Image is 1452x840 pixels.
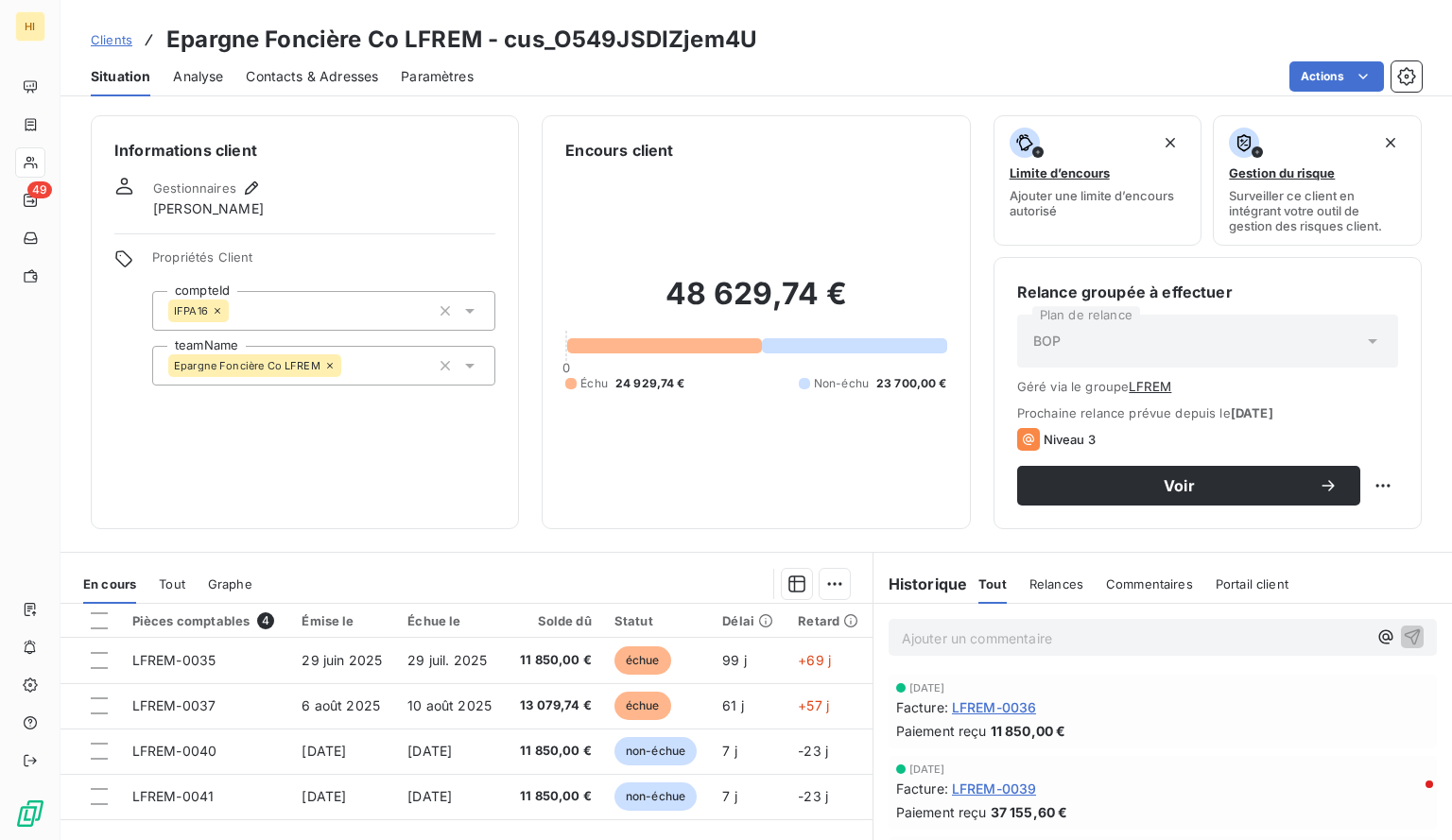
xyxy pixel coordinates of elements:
span: 24 929,74 € [615,375,685,392]
span: 23 700,00 € [876,375,947,392]
img: Logo LeanPay [15,798,45,829]
span: 61 j [722,697,744,713]
span: BOP [1033,332,1061,351]
span: 37 155,60 € [991,802,1068,822]
span: Analyse [173,67,223,86]
button: Voir [1017,466,1360,506]
span: 0 [562,360,570,375]
div: Émise le [302,613,385,628]
button: Gestion du risqueSurveiller ce client en intégrant votre outil de gestion des risques client. [1213,115,1422,246]
h2: 48 629,74 € [565,275,946,332]
div: Pièces comptables [132,612,280,629]
span: [DATE] [909,763,945,775]
span: Surveiller ce client en intégrant votre outil de gestion des risques client. [1229,188,1406,233]
span: Clients [91,32,132,47]
span: -23 j [798,788,828,804]
span: échue [614,646,671,675]
span: 10 août 2025 [407,697,492,713]
button: Limite d’encoursAjouter une limite d’encours autorisé [994,115,1202,246]
div: Statut [614,613,700,628]
span: Propriétés Client [152,249,495,276]
span: 49 [27,181,52,198]
span: Tout [978,576,1007,591]
span: non-échue [614,782,697,811]
div: Solde dû [517,613,591,628]
span: Prochaine relance prévue depuis le [1017,405,1398,420]
span: 13 079,74 € [517,696,591,715]
span: Facture : [896,779,948,798]
span: Géré via le groupe [1017,379,1398,394]
span: 6 août 2025 [302,697,380,713]
div: Retard [798,613,860,628]
span: Limite d’encours [1010,165,1110,180]
input: Ajouter une valeur [229,302,244,319]
span: 11 850,00 € [517,651,591,670]
span: [DATE] [909,682,945,694]
button: Actions [1289,61,1384,92]
span: 11 850,00 € [517,787,591,806]
span: Gestion du risque [1229,165,1335,180]
div: Délai [722,613,775,628]
h6: Relance groupée à effectuer [1017,281,1398,303]
span: IFPA16 [174,305,208,317]
iframe: Intercom live chat [1388,776,1433,821]
span: [DATE] [302,743,346,759]
span: 7 j [722,788,736,804]
span: Commentaires [1106,576,1193,591]
input: Ajouter une valeur [341,357,356,374]
span: 29 juin 2025 [302,652,382,668]
a: Clients [91,30,132,49]
span: LFREM-0041 [132,788,215,804]
span: [DATE] [407,788,452,804]
span: Situation [91,67,150,86]
span: +57 j [798,697,829,713]
span: Ajouter une limite d’encours autorisé [1010,188,1186,218]
span: En cours [83,576,136,591]
span: 4 [257,612,274,629]
span: [DATE] [407,743,452,759]
span: 11 850,00 € [517,742,591,761]
button: LFREM [1129,379,1171,394]
span: Graphe [208,576,252,591]
div: HI [15,11,45,42]
span: 7 j [722,743,736,759]
span: échue [614,692,671,720]
span: Gestionnaires [153,180,236,196]
span: Contacts & Adresses [246,67,378,86]
span: Paiement reçu [896,721,987,741]
span: [DATE] [1231,405,1273,420]
span: Relances [1029,576,1083,591]
span: Portail client [1216,576,1288,591]
span: Paramètres [401,67,474,86]
span: -23 j [798,743,828,759]
span: 29 juil. 2025 [407,652,487,668]
span: LFREM-0036 [952,697,1037,717]
span: Non-échu [814,375,869,392]
span: non-échue [614,737,697,765]
span: LFREM-0039 [952,779,1037,798]
span: LFREM-0037 [132,697,216,713]
h6: Encours client [565,139,673,162]
span: Facture : [896,697,948,717]
h3: Epargne Foncière Co LFREM - cus_O549JSDIZjem4U [166,23,757,57]
span: Tout [159,576,185,591]
div: Échue le [407,613,494,628]
span: Paiement reçu [896,802,987,822]
span: [PERSON_NAME] [153,199,264,218]
span: [DATE] [302,788,346,804]
span: Epargne Foncière Co LFREM [174,360,320,371]
h6: Informations client [114,139,495,162]
span: 11 850,00 € [991,721,1066,741]
h6: Historique [873,573,968,595]
span: Niveau 3 [1044,432,1096,447]
span: LFREM-0040 [132,743,217,759]
span: 99 j [722,652,747,668]
span: Échu [580,375,608,392]
span: LFREM-0035 [132,652,216,668]
span: Voir [1040,478,1319,493]
span: +69 j [798,652,831,668]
